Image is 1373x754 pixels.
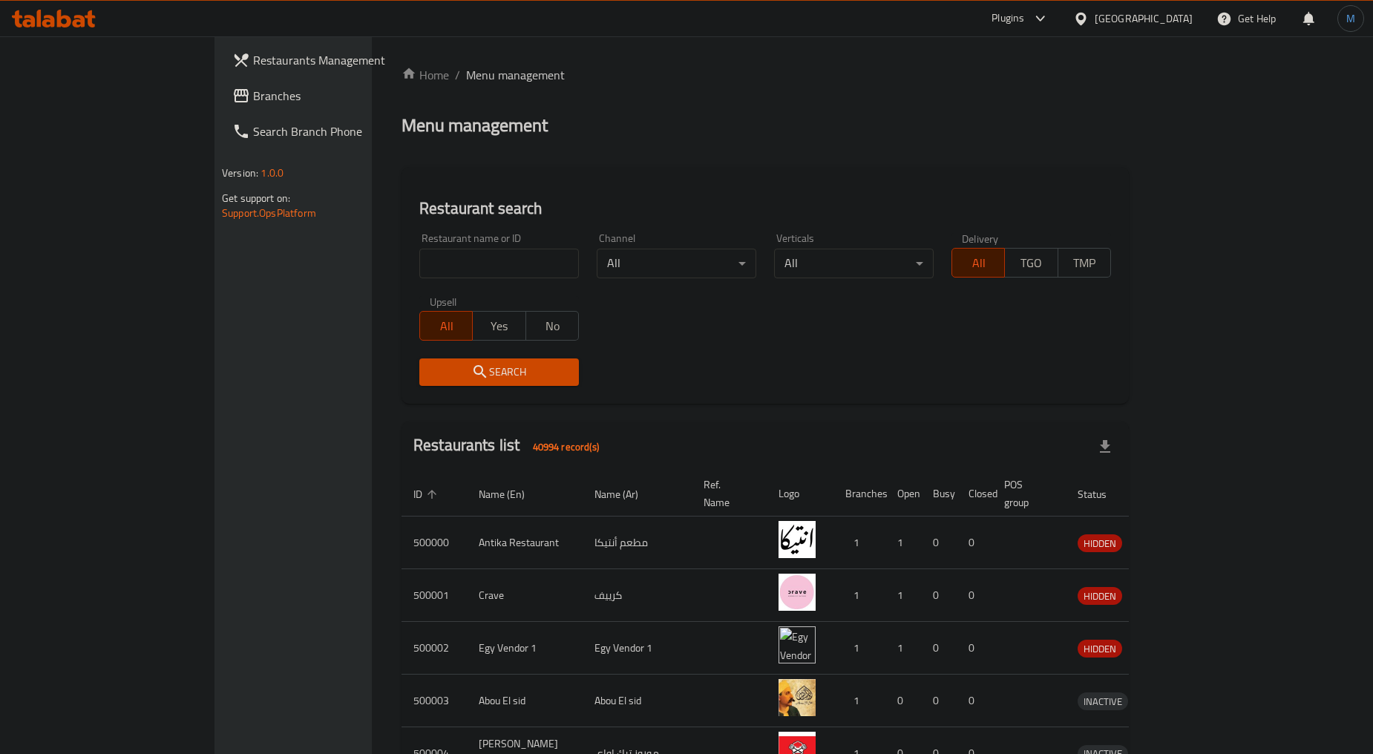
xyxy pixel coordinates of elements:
[220,78,444,114] a: Branches
[833,517,885,569] td: 1
[583,675,692,727] td: Abou El sid
[779,521,816,558] img: Antika Restaurant
[1058,248,1111,278] button: TMP
[467,569,583,622] td: Crave
[532,315,573,337] span: No
[467,517,583,569] td: Antika Restaurant
[402,114,548,137] h2: Menu management
[1078,587,1122,605] div: HIDDEN
[1078,588,1122,605] span: HIDDEN
[479,315,520,337] span: Yes
[524,435,608,459] div: Total records count
[833,622,885,675] td: 1
[413,434,608,459] h2: Restaurants list
[583,569,692,622] td: كرييف
[583,622,692,675] td: Egy Vendor 1
[1095,10,1193,27] div: [GEOGRAPHIC_DATA]
[957,471,992,517] th: Closed
[466,66,565,84] span: Menu management
[833,675,885,727] td: 1
[479,485,544,503] span: Name (En)
[472,311,525,341] button: Yes
[921,675,957,727] td: 0
[1078,534,1122,552] div: HIDDEN
[222,188,290,208] span: Get support on:
[222,163,258,183] span: Version:
[253,51,432,69] span: Restaurants Management
[779,574,816,611] img: Crave
[992,10,1024,27] div: Plugins
[594,485,658,503] span: Name (Ar)
[583,517,692,569] td: مطعم أنتيكا
[419,197,1111,220] h2: Restaurant search
[419,358,579,386] button: Search
[885,569,921,622] td: 1
[467,622,583,675] td: Egy Vendor 1
[962,233,999,243] label: Delivery
[921,517,957,569] td: 0
[779,679,816,716] img: Abou El sid
[467,675,583,727] td: Abou El sid
[1087,429,1123,465] div: Export file
[885,675,921,727] td: 0
[1064,252,1105,274] span: TMP
[1004,248,1058,278] button: TGO
[431,363,567,381] span: Search
[1011,252,1052,274] span: TGO
[1004,476,1048,511] span: POS group
[597,249,756,278] div: All
[1078,535,1122,552] span: HIDDEN
[951,248,1005,278] button: All
[430,296,457,306] label: Upsell
[957,569,992,622] td: 0
[1078,640,1122,658] span: HIDDEN
[220,42,444,78] a: Restaurants Management
[885,471,921,517] th: Open
[419,249,579,278] input: Search for restaurant name or ID..
[833,569,885,622] td: 1
[413,485,442,503] span: ID
[885,517,921,569] td: 1
[767,471,833,517] th: Logo
[921,622,957,675] td: 0
[957,675,992,727] td: 0
[1346,10,1355,27] span: M
[1078,693,1128,710] span: INACTIVE
[885,622,921,675] td: 1
[426,315,467,337] span: All
[222,203,316,223] a: Support.OpsPlatform
[455,66,460,84] li: /
[1078,485,1126,503] span: Status
[525,311,579,341] button: No
[774,249,934,278] div: All
[833,471,885,517] th: Branches
[419,311,473,341] button: All
[524,440,608,454] span: 40994 record(s)
[921,569,957,622] td: 0
[779,626,816,663] img: Egy Vendor 1
[1078,640,1122,658] div: HIDDEN
[253,87,432,105] span: Branches
[958,252,999,274] span: All
[704,476,749,511] span: Ref. Name
[921,471,957,517] th: Busy
[957,622,992,675] td: 0
[1078,692,1128,710] div: INACTIVE
[957,517,992,569] td: 0
[260,163,284,183] span: 1.0.0
[402,66,1129,84] nav: breadcrumb
[253,122,432,140] span: Search Branch Phone
[220,114,444,149] a: Search Branch Phone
